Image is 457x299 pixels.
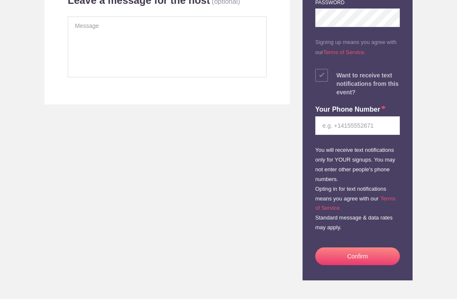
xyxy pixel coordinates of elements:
label: Your Phone Number [315,105,386,115]
small: Opting in for text notifications means you agree with our [315,186,386,202]
div: Want to receive text notifications from this event? [336,71,400,96]
input: e.g. +14155552671 [315,116,400,135]
small: Standard message & data rates may apply. [315,214,393,230]
small: You will receive text notifications only for YOUR signups. You may not enter other people's phone... [315,147,395,182]
a: Terms of Service. [323,49,366,55]
button: Confirm [315,247,400,265]
p: Signing up means you agree with our [315,37,400,58]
